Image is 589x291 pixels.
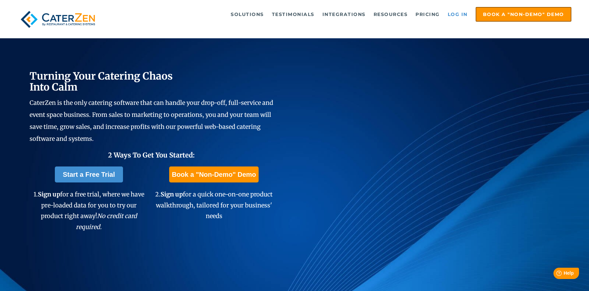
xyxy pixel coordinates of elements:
a: Solutions [227,8,267,21]
a: Testimonials [269,8,318,21]
span: Sign up [161,190,183,198]
span: CaterZen is the only catering software that can handle your drop-off, full-service and event spac... [30,99,273,143]
a: Resources [370,8,411,21]
span: 1. for a free trial, where we have pre-loaded data for you to try our product right away! [34,190,144,230]
a: Integrations [319,8,369,21]
img: caterzen [18,7,98,32]
a: Log in [444,8,471,21]
span: Turning Your Catering Chaos Into Calm [30,70,173,93]
a: Book a "Non-Demo" Demo [476,7,571,22]
span: Sign up [38,190,60,198]
a: Book a "Non-Demo" Demo [169,166,259,182]
a: Pricing [412,8,443,21]
a: Start a Free Trial [55,166,123,182]
iframe: Help widget launcher [530,265,582,284]
em: No credit card required. [76,212,137,230]
span: 2 Ways To Get You Started: [108,151,195,159]
span: 2. for a quick one-on-one product walkthrough, tailored for your business' needs [155,190,273,220]
div: Navigation Menu [112,7,571,22]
